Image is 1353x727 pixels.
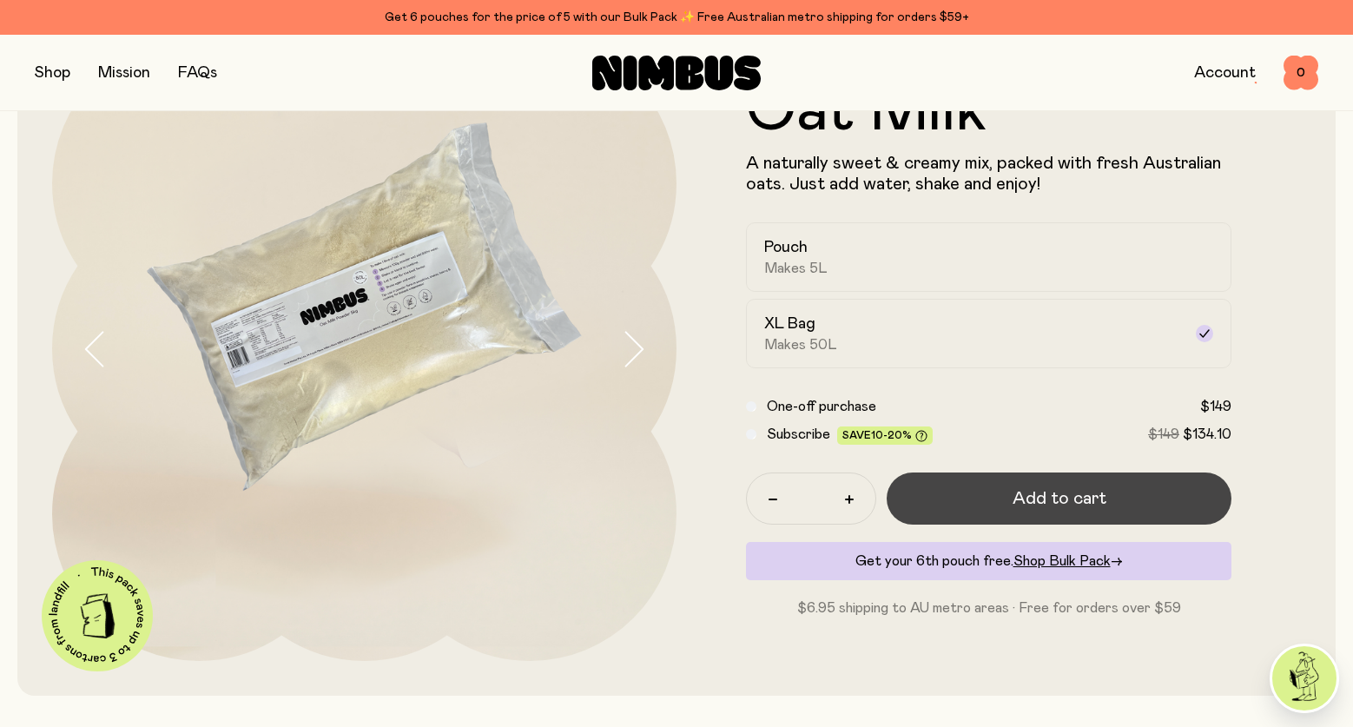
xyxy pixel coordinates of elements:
span: $149 [1148,427,1179,441]
h2: XL Bag [764,314,815,334]
a: Mission [98,65,150,81]
img: illustration-carton.png [69,587,127,645]
span: One-off purchase [767,400,876,413]
span: $149 [1200,400,1231,413]
span: $134.10 [1183,427,1231,441]
button: Add to cart [887,473,1231,525]
span: Makes 50L [764,336,837,354]
a: FAQs [178,65,217,81]
span: Makes 5L [764,260,828,277]
a: Shop Bulk Pack→ [1013,554,1123,568]
a: Account [1194,65,1256,81]
span: Save [842,430,927,443]
span: Subscribe [767,427,830,441]
span: Shop Bulk Pack [1013,554,1111,568]
div: Get your 6th pouch free. [746,542,1231,580]
button: 0 [1284,56,1318,90]
p: A naturally sweet & creamy mix, packed with fresh Australian oats. Just add water, shake and enjoy! [746,153,1231,195]
img: agent [1272,646,1336,710]
p: $6.95 shipping to AU metro areas · Free for orders over $59 [746,598,1231,618]
div: Get 6 pouches for the price of 5 with our Bulk Pack ✨ Free Australian metro shipping for orders $59+ [35,7,1318,28]
span: Add to cart [1013,486,1106,511]
h2: Pouch [764,237,808,258]
span: 10-20% [871,430,912,440]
